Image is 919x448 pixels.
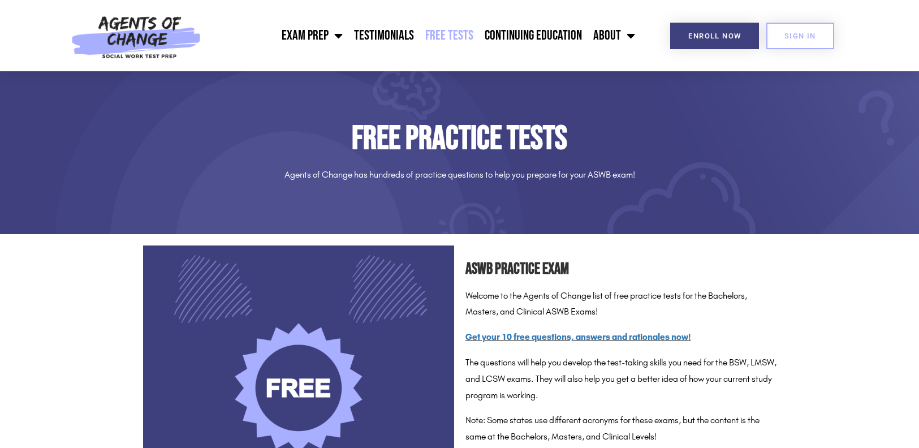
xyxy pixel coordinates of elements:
p: The questions will help you develop the test-taking skills you need for the BSW, LMSW, and LCSW e... [465,355,776,403]
a: Free Tests [420,21,479,50]
a: Enroll Now [670,23,759,49]
span: SIGN IN [784,32,816,40]
a: Get your 10 free questions, answers and rationales now! [465,331,691,342]
h2: ASWB Practice Exam [465,257,776,282]
p: Agents of Change has hundreds of practice questions to help you prepare for your ASWB exam! [143,167,776,183]
a: Continuing Education [479,21,588,50]
span: Enroll Now [688,32,741,40]
p: Welcome to the Agents of Change list of free practice tests for the Bachelors, Masters, and Clini... [465,288,776,321]
p: Note: Some states use different acronyms for these exams, but the content is the same at the Bach... [465,412,776,445]
a: About [588,21,641,50]
a: Exam Prep [276,21,348,50]
a: SIGN IN [766,23,834,49]
nav: Menu [207,21,641,50]
a: Testimonials [348,21,420,50]
h1: Free Practice Tests [143,122,776,156]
